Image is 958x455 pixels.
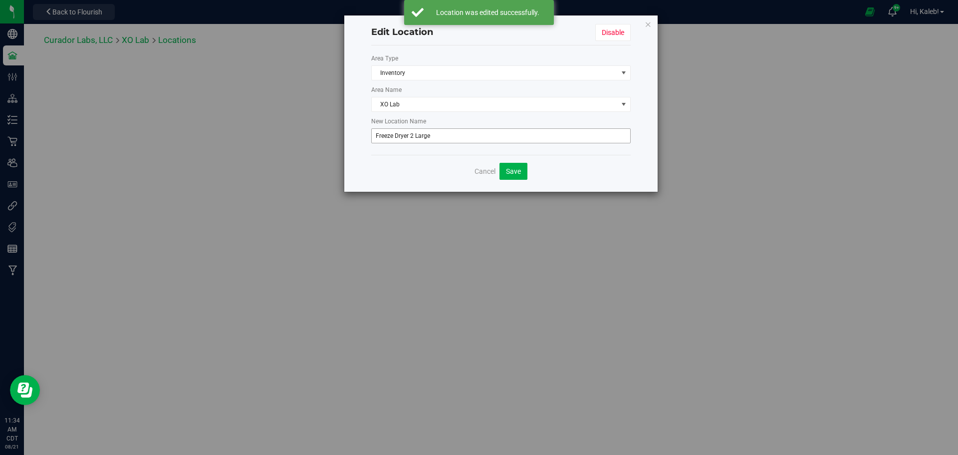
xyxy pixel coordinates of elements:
[595,24,631,41] button: Disable
[506,167,521,175] span: Save
[372,66,618,80] span: Inventory
[10,375,40,405] iframe: Resource center
[475,166,495,176] button: Cancel
[617,66,630,80] span: select
[371,54,398,63] label: Area Type
[371,26,433,39] h4: Edit Location
[372,97,618,111] span: XO Lab
[499,163,527,180] button: Save
[371,85,402,94] label: Area Name
[371,117,426,126] label: New Location Name
[429,7,546,17] div: Location was edited successfully.
[617,97,630,111] span: select
[475,167,495,175] span: Cancel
